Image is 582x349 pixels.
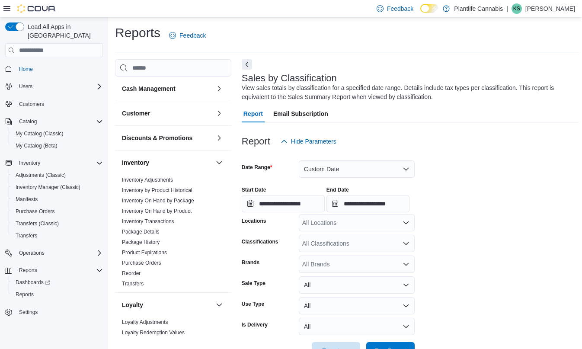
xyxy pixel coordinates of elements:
[166,27,209,44] a: Feedback
[16,291,34,298] span: Reports
[214,300,224,310] button: Loyalty
[122,218,174,224] a: Inventory Transactions
[122,319,168,326] span: Loyalty Adjustments
[277,133,340,150] button: Hide Parameters
[16,158,44,168] button: Inventory
[122,187,192,193] a: Inventory by Product Historical
[122,109,150,118] h3: Customer
[454,3,503,14] p: Plantlife Cannabis
[12,194,103,205] span: Manifests
[122,281,144,287] a: Transfers
[19,118,37,125] span: Catalog
[16,99,103,109] span: Customers
[506,3,508,14] p: |
[16,63,103,74] span: Home
[16,307,103,317] span: Settings
[12,170,103,180] span: Adjustments (Classic)
[12,194,41,205] a: Manifests
[12,218,103,229] span: Transfers (Classic)
[16,248,103,258] span: Operations
[179,31,206,40] span: Feedback
[9,230,106,242] button: Transfers
[17,4,56,13] img: Cova
[2,80,106,93] button: Users
[513,3,520,14] span: KS
[242,59,252,70] button: Next
[16,279,50,286] span: Dashboards
[12,170,69,180] a: Adjustments (Classic)
[2,115,106,128] button: Catalog
[122,208,192,215] span: Inventory On Hand by Product
[525,3,575,14] p: [PERSON_NAME]
[2,247,106,259] button: Operations
[122,239,160,245] a: Package History
[122,301,143,309] h3: Loyalty
[122,134,192,142] h3: Discounts & Promotions
[242,321,268,328] label: Is Delivery
[9,169,106,181] button: Adjustments (Classic)
[291,137,336,146] span: Hide Parameters
[122,229,160,235] a: Package Details
[403,240,409,247] button: Open list of options
[242,218,266,224] label: Locations
[242,301,264,307] label: Use Type
[16,248,48,258] button: Operations
[387,4,413,13] span: Feedback
[2,98,106,110] button: Customers
[12,182,103,192] span: Inventory Manager (Classic)
[122,84,212,93] button: Cash Management
[122,250,167,256] a: Product Expirations
[12,289,37,300] a: Reports
[2,264,106,276] button: Reports
[115,175,231,292] div: Inventory
[273,105,328,122] span: Email Subscription
[16,220,59,227] span: Transfers (Classic)
[299,276,415,294] button: All
[122,197,194,204] span: Inventory On Hand by Package
[299,297,415,314] button: All
[16,307,41,317] a: Settings
[12,289,103,300] span: Reports
[16,116,103,127] span: Catalog
[122,208,192,214] a: Inventory On Hand by Product
[19,83,32,90] span: Users
[122,218,174,225] span: Inventory Transactions
[122,84,176,93] h3: Cash Management
[242,195,325,212] input: Press the down key to open a popover containing a calendar.
[420,4,438,13] input: Dark Mode
[12,182,84,192] a: Inventory Manager (Classic)
[16,130,64,137] span: My Catalog (Classic)
[299,160,415,178] button: Custom Date
[9,288,106,301] button: Reports
[242,259,259,266] label: Brands
[16,116,40,127] button: Catalog
[9,276,106,288] a: Dashboards
[9,128,106,140] button: My Catalog (Classic)
[24,22,103,40] span: Load All Apps in [GEOGRAPHIC_DATA]
[16,172,66,179] span: Adjustments (Classic)
[242,164,272,171] label: Date Range
[16,99,48,109] a: Customers
[242,280,265,287] label: Sale Type
[2,306,106,318] button: Settings
[16,81,36,92] button: Users
[12,231,103,241] span: Transfers
[16,142,58,149] span: My Catalog (Beta)
[115,317,231,341] div: Loyalty
[122,260,161,266] a: Purchase Orders
[12,141,61,151] a: My Catalog (Beta)
[512,3,522,14] div: Kris Swick
[16,81,103,92] span: Users
[242,73,337,83] h3: Sales by Classification
[19,250,45,256] span: Operations
[9,218,106,230] button: Transfers (Classic)
[12,206,103,217] span: Purchase Orders
[12,218,62,229] a: Transfers (Classic)
[122,109,212,118] button: Customer
[122,270,141,277] span: Reorder
[214,83,224,94] button: Cash Management
[19,101,44,108] span: Customers
[214,108,224,118] button: Customer
[9,193,106,205] button: Manifests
